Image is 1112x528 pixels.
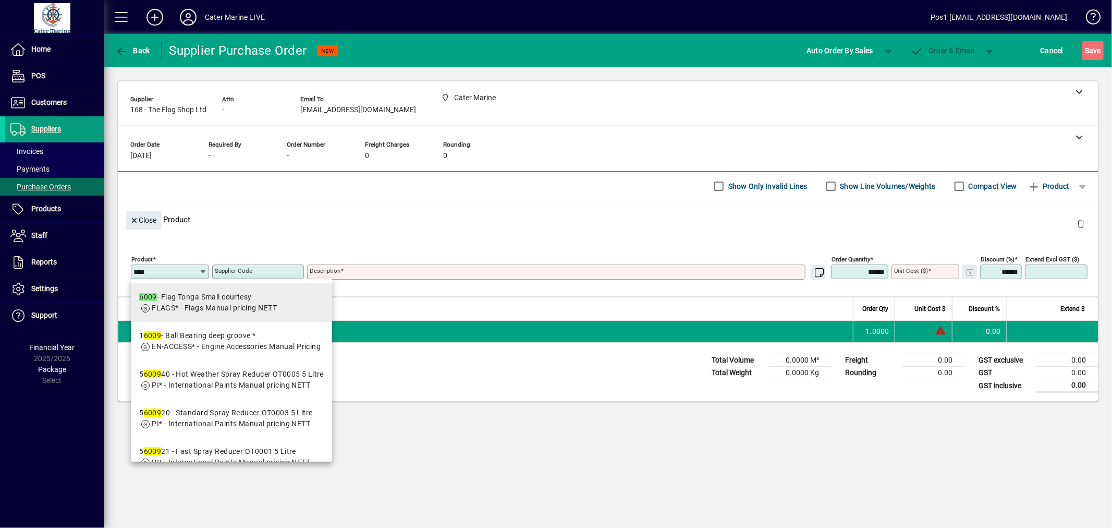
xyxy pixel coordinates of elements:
span: - [287,152,289,160]
button: Close [126,211,161,230]
div: 5 40 - Hot Weather Spray Reducer OT0005 5 Litre [139,369,324,380]
span: NEW [321,47,334,54]
td: 0.00 [952,321,1006,342]
span: Order & Email [911,46,974,55]
em: 6009 [144,331,162,340]
app-page-header-button: Back [104,41,162,60]
button: Cancel [1038,41,1066,60]
a: Reports [5,249,104,275]
div: - Flag Tonga Small courtesy [139,292,277,303]
span: 0 [443,152,447,160]
div: Pos1 [EMAIL_ADDRESS][DOMAIN_NAME] [931,9,1068,26]
td: 0.0000 Kg [769,367,832,379]
span: Staff [31,231,47,239]
span: PI* - International Paints Manual pricing NETT [152,419,310,428]
td: Total Volume [706,354,769,367]
span: - [222,106,224,114]
a: POS [5,63,104,89]
span: FLAGS* - Flags Manual pricing NETT [152,304,277,312]
span: Back [115,46,150,55]
span: Suppliers [31,125,61,133]
em: 6009 [144,409,162,417]
div: Supplier Purchase Order [169,42,307,59]
td: 0.00 [902,354,965,367]
td: Rounding [840,367,902,379]
td: 1.0000 [853,321,895,342]
div: Product [118,200,1098,238]
span: Auto Order By Sales [806,42,873,59]
span: Reports [31,258,57,266]
mat-option: 6009 - Flag Tonga Small courtesy [131,283,332,322]
span: Payments [10,165,50,173]
span: POS [31,71,45,80]
span: Cancel [1041,42,1064,59]
a: Settings [5,276,104,302]
a: Purchase Orders [5,178,104,196]
a: Payments [5,160,104,178]
span: Discount % [969,303,1000,315]
em: 6009 [139,293,157,301]
span: Purchase Orders [10,183,71,191]
mat-option: 5600921 - Fast Spray Reducer OT0001 5 Litre [131,438,332,476]
mat-label: Discount (%) [981,256,1015,263]
button: Order & Email [906,41,980,60]
div: 5 20 - Standard Spray Reducer OT0003 5 Litre [139,407,313,418]
span: [EMAIL_ADDRESS][DOMAIN_NAME] [300,106,416,114]
div: Cater Marine LIVE [205,9,265,26]
mat-option: 5600920 - Standard Spray Reducer OT0003 5 Litre [131,399,332,438]
td: Freight [840,354,902,367]
mat-label: Extend excl GST ($) [1025,256,1079,263]
td: 0.00 [1036,367,1098,379]
span: Customers [31,98,67,106]
span: Order Qty [862,303,888,315]
mat-label: Unit Cost ($) [894,267,928,274]
span: 168 - The Flag Shop Ltd [130,106,206,114]
td: 0.00 [1036,379,1098,392]
td: GST [973,367,1036,379]
a: Home [5,37,104,63]
span: Financial Year [30,343,75,352]
span: Support [31,311,57,319]
button: Back [113,41,153,60]
a: Customers [5,90,104,116]
label: Show Only Invalid Lines [726,181,808,191]
mat-label: Description [310,267,340,274]
a: Invoices [5,142,104,160]
a: Products [5,196,104,222]
mat-label: Order Quantity [832,256,870,263]
span: PI* - International Paints Manual pricing NETT [152,381,310,389]
span: [DATE] [130,152,152,160]
span: Extend $ [1060,303,1085,315]
button: Add [138,8,172,27]
span: Home [31,45,51,53]
span: PI* - International Paints Manual pricing NETT [152,458,310,466]
button: Delete [1068,211,1093,236]
td: Total Weight [706,367,769,379]
span: Settings [31,284,58,293]
span: Invoices [10,147,43,155]
mat-option: 16009 - Ball Bearing deep groove * [131,322,332,361]
em: 6009 [144,447,162,455]
td: GST exclusive [973,354,1036,367]
a: Staff [5,223,104,249]
td: GST inclusive [973,379,1036,392]
span: Unit Cost $ [914,303,946,315]
span: - [209,152,211,160]
em: 6009 [144,370,162,378]
span: ave [1085,42,1101,59]
span: Package [38,365,66,374]
mat-label: Supplier Code [215,267,252,274]
td: 0.0000 M³ [769,354,832,367]
a: Support [5,303,104,329]
label: Show Line Volumes/Weights [838,181,936,191]
button: Save [1082,41,1104,60]
span: EN-ACCESS* - Engine Accessories Manual Pricing [152,342,321,351]
button: Auto Order By Sales [801,41,878,60]
label: Compact View [967,181,1017,191]
app-page-header-button: Delete [1068,219,1093,228]
button: Profile [172,8,205,27]
span: 0 [365,152,369,160]
div: 5 21 - Fast Spray Reducer OT0001 5 Litre [139,446,310,457]
a: Knowledge Base [1078,2,1099,36]
div: 1 - Ball Bearing deep groove * [139,330,321,341]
